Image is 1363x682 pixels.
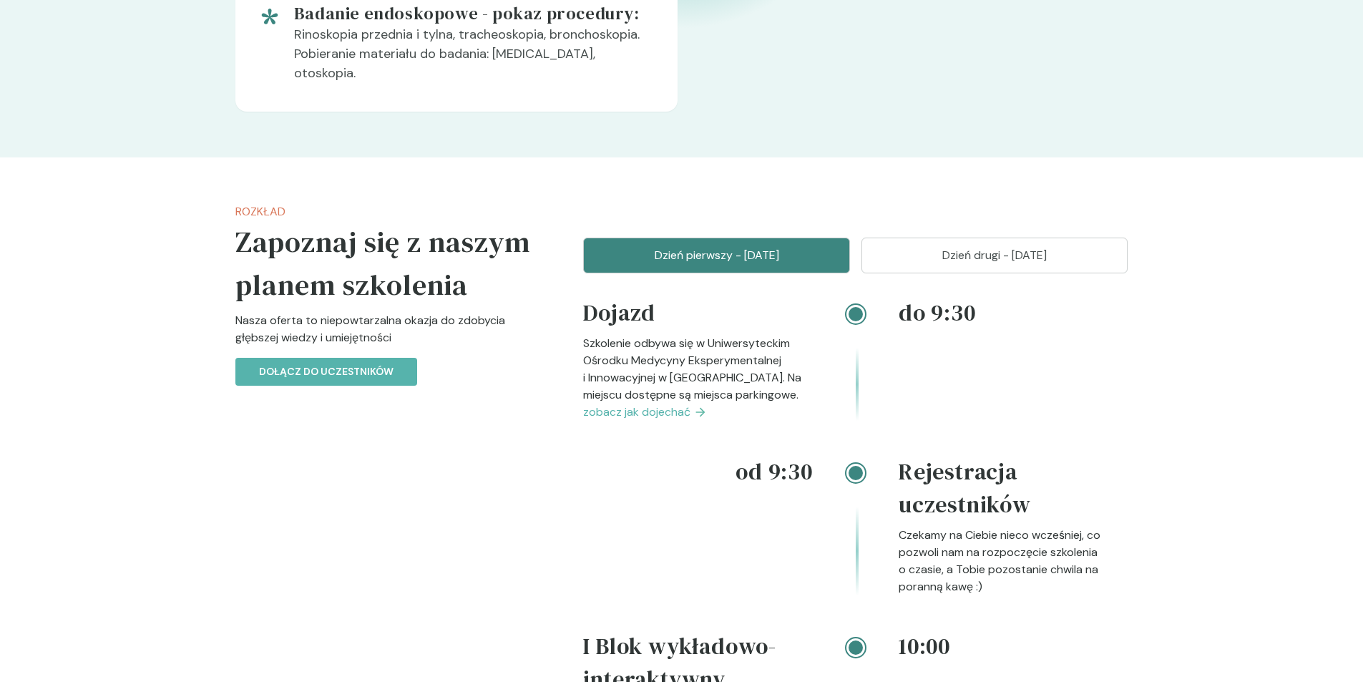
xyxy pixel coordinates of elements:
p: Czekamy na Ciebie nieco wcześniej, co pozwoli nam na rozpoczęcie szkolenia o czasie, a Tobie pozo... [899,527,1128,595]
p: Dołącz do uczestników [259,364,394,379]
button: Dzień pierwszy - [DATE] [583,238,850,273]
h5: Badanie endoskopowe - pokaz procedury: [294,2,655,25]
h4: 10:00 [899,630,1128,663]
p: Rinoskopia przednia i tylna, tracheoskopia, bronchoskopia. Pobieranie materiału do badania: [MEDI... [294,25,655,94]
button: Dzień drugi - [DATE] [861,238,1128,273]
h4: od 9:30 [583,455,813,488]
p: Nasza oferta to niepowtarzalna okazja do zdobycia głębszej wiedzy i umiejętności [235,312,538,358]
a: zobacz jak dojechać [583,404,813,421]
p: Szkolenie odbywa się w Uniwersyteckim Ośrodku Medycyny Eksperymentalnej i Innowacyjnej w [GEOGRAP... [583,335,813,404]
a: Dołącz do uczestników [235,364,417,379]
h4: do 9:30 [899,296,1128,329]
h4: Rejestracja uczestników [899,455,1128,527]
p: Dzień drugi - [DATE] [879,247,1110,264]
span: zobacz jak dojechać [583,404,690,421]
p: Rozkład [235,203,538,220]
p: Dzień pierwszy - [DATE] [601,247,832,264]
button: Dołącz do uczestników [235,358,417,386]
h5: Zapoznaj się z naszym planem szkolenia [235,220,538,306]
h4: Dojazd [583,296,813,335]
